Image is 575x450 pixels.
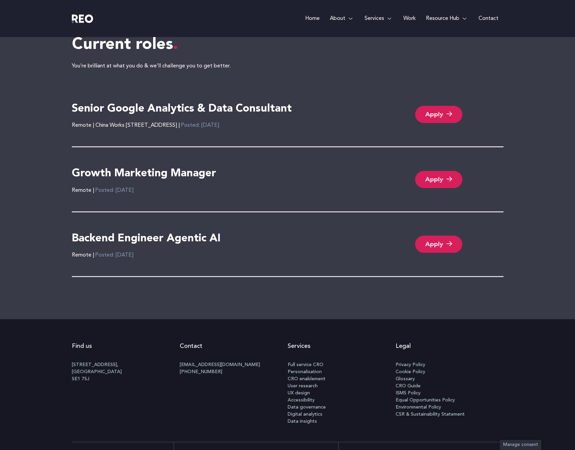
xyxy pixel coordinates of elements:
span: Cookie Policy [396,368,425,376]
span: CRO enablement [288,376,325,383]
div: Remote | [72,251,134,259]
span: Posted: [DATE] [94,188,134,193]
span: Accessibility [288,397,315,404]
span: Data governance [288,404,326,411]
a: User research [288,383,396,390]
a: Senior Google Analytics & Data Consultant [72,99,292,122]
div: Remote | [72,186,134,194]
div: Remote | China Works [STREET_ADDRESS] | [72,121,219,129]
a: Accessibility [288,397,396,404]
a: [PHONE_NUMBER] [180,369,222,374]
a: CRO Guide [396,383,504,390]
span: Environmental Policy [396,404,441,411]
a: Environmental Policy [396,404,504,411]
span: User research [288,383,318,390]
a: Growth Marketing Manager [72,164,216,186]
a: Full service CRO [288,361,396,368]
span: Manage consent [503,443,538,447]
a: Equal Opportunities Policy [396,397,504,404]
a: Data governance [288,404,396,411]
a: ISMS Policy [396,390,504,397]
h2: Legal [396,336,504,356]
a: Backend Engineer Agentic AI [72,229,221,251]
a: Apply [415,236,462,253]
h2: Contact [180,336,288,356]
a: CRO enablement [288,376,396,383]
a: UX design [288,390,396,397]
span: Personalisation [288,368,322,376]
span: Digital analytics [288,411,322,418]
h2: Find us [72,336,180,356]
a: Data insights [288,418,396,425]
a: Digital analytics [288,411,396,418]
span: Current roles [72,37,178,53]
a: Cookie Policy [396,368,504,376]
a: Personalisation [288,368,396,376]
a: Privacy Policy [396,361,504,368]
span: CSR & Sustainability Statement [396,411,465,418]
span: ISMS Policy [396,390,421,397]
h2: Services [288,336,396,356]
span: Data insights [288,418,317,425]
p: You’re brilliant at what you do & we’ll challenge you to get better. [72,62,504,71]
span: Glossary [396,376,415,383]
span: UX design [288,390,310,397]
a: Apply [415,171,462,188]
span: Full service CRO [288,361,323,368]
span: Posted: [DATE] [94,252,134,258]
span: Privacy Policy [396,361,425,368]
h4: Growth Marketing Manager [72,167,216,181]
a: [EMAIL_ADDRESS][DOMAIN_NAME] [180,362,260,367]
h4: Backend Engineer Agentic AI [72,232,221,246]
a: Glossary [396,376,504,383]
p: [STREET_ADDRESS], [GEOGRAPHIC_DATA] SE1 7SJ [72,361,180,383]
a: CSR & Sustainability Statement [396,411,504,418]
h4: Senior Google Analytics & Data Consultant [72,102,292,116]
span: Equal Opportunities Policy [396,397,455,404]
span: Posted: [DATE] [180,123,219,128]
a: Apply [415,106,462,123]
span: CRO Guide [396,383,421,390]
